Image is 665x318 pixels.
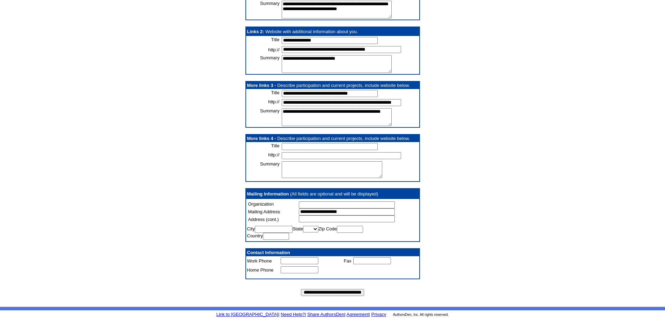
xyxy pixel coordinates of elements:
[247,136,276,141] font: More links 4 -
[247,250,290,255] font: Contact Information
[347,312,369,317] a: Agreement
[247,191,289,197] b: Mailing Information
[268,47,280,52] font: http://
[260,161,280,167] font: Summary
[271,90,280,95] font: Title
[260,1,280,6] font: Summary
[260,108,280,113] font: Summary
[344,258,352,264] font: Fax
[260,55,280,60] font: Summary
[277,83,410,88] font: Describe participation and current projects, include website below.
[307,312,344,317] a: Share AuthorsDen
[248,201,274,207] font: Organization
[265,29,358,34] font: Website with additional information about you.
[247,83,276,88] b: More links 3 -
[393,313,449,317] font: AuthorsDen, Inc. All rights reserved.
[247,258,272,264] font: Work Phone
[216,312,278,317] a: Link to [GEOGRAPHIC_DATA]
[271,37,280,42] font: Title
[346,312,370,317] font: |
[247,29,264,34] b: Links 2:
[248,209,280,214] font: Mailing Address
[248,217,279,222] font: Address (cont.)
[271,143,280,148] font: Title
[344,312,345,317] font: |
[247,267,274,273] font: Home Phone
[268,99,280,104] font: http://
[277,136,410,141] font: Describe participation and current projects, include website below.
[371,312,386,317] a: Privacy
[268,152,280,157] font: http://
[290,191,378,197] font: (All fields are optional and will be displayed)
[305,312,306,317] font: |
[278,312,279,317] font: |
[281,312,305,317] a: Need Help?
[247,226,363,238] font: City State Zip Code Country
